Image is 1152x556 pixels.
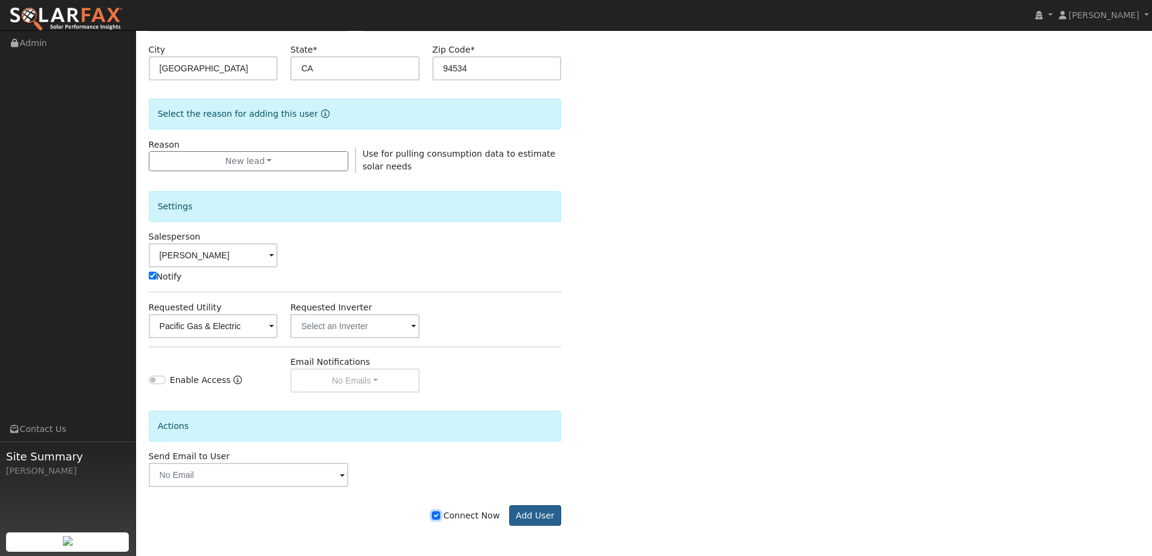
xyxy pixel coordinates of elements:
input: Select a Utility [149,314,278,338]
label: Reason [149,139,180,151]
div: Actions [149,411,562,442]
div: Settings [149,191,562,222]
button: New lead [149,151,349,172]
label: Requested Inverter [290,301,372,314]
img: SolarFax [9,7,123,32]
button: Add User [509,505,562,526]
input: Select a User [149,243,278,267]
label: Enable Access [170,374,231,387]
div: [PERSON_NAME] [6,465,129,477]
label: Zip Code [432,44,475,56]
label: Send Email to User [149,450,230,463]
span: Required [313,45,317,54]
input: No Email [149,463,349,487]
div: Select the reason for adding this user [149,99,562,129]
input: Select an Inverter [290,314,420,338]
span: Site Summary [6,448,129,465]
span: [PERSON_NAME] [1069,10,1139,20]
span: Use for pulling consumption data to estimate solar needs [363,149,556,171]
img: retrieve [63,536,73,546]
a: Reason for new user [318,109,330,119]
label: Connect Now [432,509,500,522]
input: Notify [149,272,157,280]
input: Connect Now [432,511,440,520]
label: Requested Utility [149,301,222,314]
a: Enable Access [233,374,242,393]
label: Salesperson [149,231,201,243]
label: Notify [149,270,182,283]
span: Required [470,45,475,54]
label: Email Notifications [290,356,370,368]
label: State [290,44,317,56]
label: City [149,44,166,56]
